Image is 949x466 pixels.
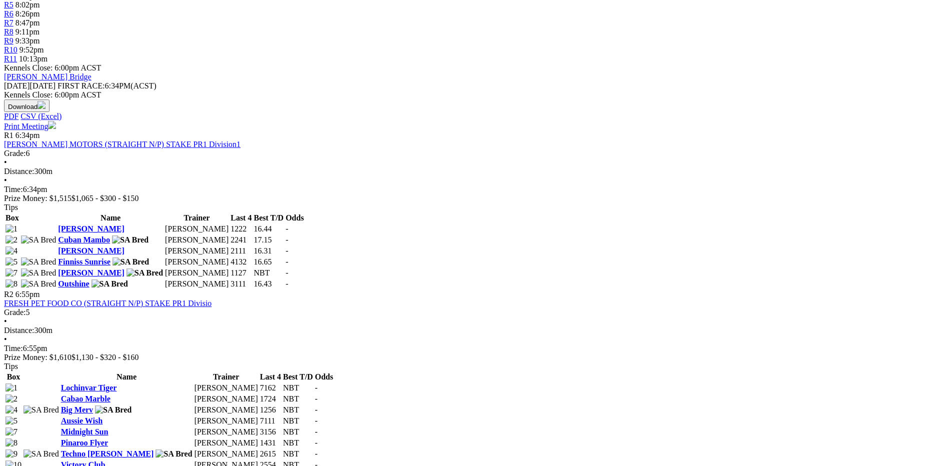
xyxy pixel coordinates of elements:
a: [PERSON_NAME] [58,246,124,255]
td: 3156 [260,427,282,437]
span: Time: [4,185,23,193]
span: R11 [4,54,17,63]
td: 7162 [260,383,282,393]
span: • [4,158,7,166]
span: Kennels Close: 6:00pm ACST [4,63,101,72]
img: SA Bred [24,449,59,458]
a: CSV (Excel) [21,112,62,120]
td: 2241 [230,235,252,245]
div: 5 [4,308,945,317]
span: 9:52pm [20,45,44,54]
td: 16.44 [253,224,284,234]
a: R7 [4,18,14,27]
th: Trainer [194,372,258,382]
img: SA Bred [21,268,57,277]
span: Tips [4,362,18,370]
span: Grade: [4,308,26,316]
td: 4132 [230,257,252,267]
img: SA Bred [156,449,192,458]
img: 8 [6,438,18,447]
a: Aussie Wish [61,416,103,425]
span: Grade: [4,149,26,157]
span: 8:26pm [16,9,40,18]
img: 2 [6,394,18,403]
span: Distance: [4,167,34,175]
td: [PERSON_NAME] [194,427,258,437]
img: printer.svg [48,121,56,129]
td: [PERSON_NAME] [194,405,258,415]
span: - [286,224,288,233]
td: NBT [283,405,314,415]
td: NBT [283,416,314,426]
td: 2615 [260,449,282,459]
td: 1724 [260,394,282,404]
img: 1 [6,383,18,392]
td: 16.31 [253,246,284,256]
span: - [286,279,288,288]
img: 1 [6,224,18,233]
div: Download [4,112,945,121]
td: 2111 [230,246,252,256]
span: - [315,438,317,447]
span: Time: [4,344,23,352]
td: 1256 [260,405,282,415]
a: Midnight Sun [61,427,109,436]
span: • [4,335,7,343]
span: • [4,317,7,325]
td: 16.43 [253,279,284,289]
span: - [315,427,317,436]
a: FRESH PET FOOD CO (STRAIGHT N/P) STAKE PR1 Divisio [4,299,212,307]
img: 7 [6,427,18,436]
a: R6 [4,9,14,18]
img: SA Bred [95,405,132,414]
img: SA Bred [112,235,149,244]
span: - [286,246,288,255]
span: $1,065 - $300 - $150 [72,194,139,202]
span: FIRST RACE: [58,81,105,90]
img: 2 [6,235,18,244]
img: SA Bred [24,405,59,414]
span: Distance: [4,326,34,334]
td: 1127 [230,268,252,278]
span: 6:55pm [16,290,40,298]
div: Prize Money: $1,610 [4,353,945,362]
span: - [315,416,317,425]
img: 4 [6,246,18,255]
img: SA Bred [127,268,163,277]
div: 6 [4,149,945,158]
td: NBT [253,268,284,278]
a: [PERSON_NAME] [58,268,124,277]
span: - [315,405,317,414]
span: R10 [4,45,18,54]
span: R2 [4,290,14,298]
th: Last 4 [230,213,252,223]
img: download.svg [38,101,46,109]
button: Download [4,99,50,112]
td: [PERSON_NAME] [194,383,258,393]
img: 5 [6,257,18,266]
a: [PERSON_NAME] [58,224,124,233]
td: 1431 [260,438,282,448]
td: 16.65 [253,257,284,267]
span: Box [6,213,19,222]
th: Last 4 [260,372,282,382]
a: [PERSON_NAME] MOTORS (STRAIGHT N/P) STAKE PR1 Division1 [4,140,241,148]
div: 6:34pm [4,185,945,194]
span: 9:33pm [16,36,40,45]
span: - [286,257,288,266]
img: SA Bred [21,279,57,288]
img: 5 [6,416,18,425]
img: SA Bred [21,235,57,244]
img: 8 [6,279,18,288]
div: 300m [4,326,945,335]
a: PDF [4,112,19,120]
span: Box [7,372,21,381]
td: 17.15 [253,235,284,245]
td: [PERSON_NAME] [165,279,229,289]
span: Tips [4,203,18,211]
a: Pinaroo Flyer [61,438,108,447]
th: Trainer [165,213,229,223]
span: 10:13pm [19,54,48,63]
